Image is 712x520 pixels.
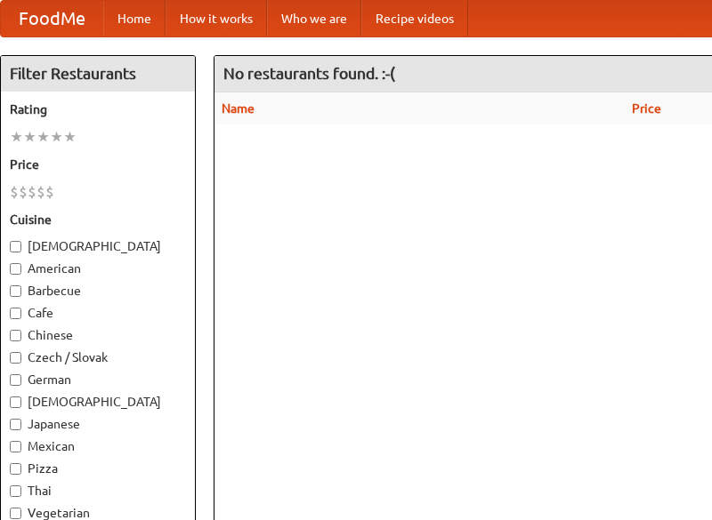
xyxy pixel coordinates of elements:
input: [DEMOGRAPHIC_DATA] [10,241,21,252]
input: Vegetarian [10,508,21,519]
li: ★ [63,127,77,147]
label: Thai [10,482,186,500]
li: $ [19,182,28,202]
h4: Filter Restaurants [1,56,195,92]
a: Recipe videos [361,1,468,36]
li: $ [45,182,54,202]
ng-pluralize: No restaurants found. :-( [223,65,395,82]
input: Cafe [10,308,21,319]
label: German [10,371,186,388]
li: ★ [10,127,23,147]
li: $ [10,182,19,202]
label: Chinese [10,326,186,344]
label: Japanese [10,415,186,433]
a: FoodMe [1,1,103,36]
label: [DEMOGRAPHIC_DATA] [10,237,186,255]
input: Pizza [10,463,21,475]
label: Mexican [10,437,186,455]
input: Barbecue [10,285,21,297]
input: American [10,263,21,275]
label: Pizza [10,460,186,477]
input: Japanese [10,419,21,430]
label: American [10,260,186,277]
input: Czech / Slovak [10,352,21,364]
h5: Cuisine [10,211,186,228]
li: ★ [50,127,63,147]
input: Thai [10,485,21,497]
h5: Price [10,156,186,173]
input: German [10,374,21,386]
input: Mexican [10,441,21,452]
a: Who we are [267,1,361,36]
li: $ [28,182,36,202]
label: Czech / Slovak [10,348,186,366]
li: $ [36,182,45,202]
a: How it works [166,1,267,36]
label: Cafe [10,304,186,322]
input: Chinese [10,330,21,341]
li: ★ [23,127,36,147]
a: Home [103,1,166,36]
a: Name [222,101,255,116]
h5: Rating [10,100,186,118]
li: ★ [36,127,50,147]
a: Price [632,101,661,116]
label: [DEMOGRAPHIC_DATA] [10,393,186,411]
input: [DEMOGRAPHIC_DATA] [10,396,21,408]
label: Barbecue [10,282,186,300]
